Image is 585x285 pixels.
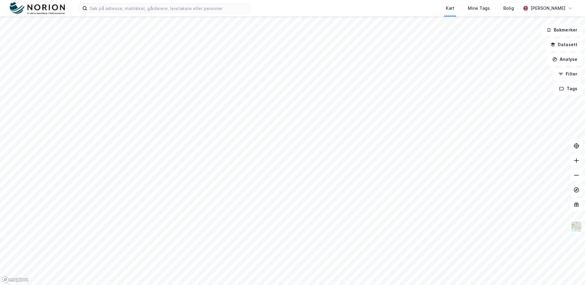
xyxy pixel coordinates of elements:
[531,5,565,12] div: [PERSON_NAME]
[468,5,490,12] div: Mine Tags
[503,5,514,12] div: Bolig
[87,4,251,13] input: Søk på adresse, matrikkel, gårdeiere, leietakere eller personer
[446,5,454,12] div: Kart
[10,2,65,15] img: norion-logo.80e7a08dc31c2e691866.png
